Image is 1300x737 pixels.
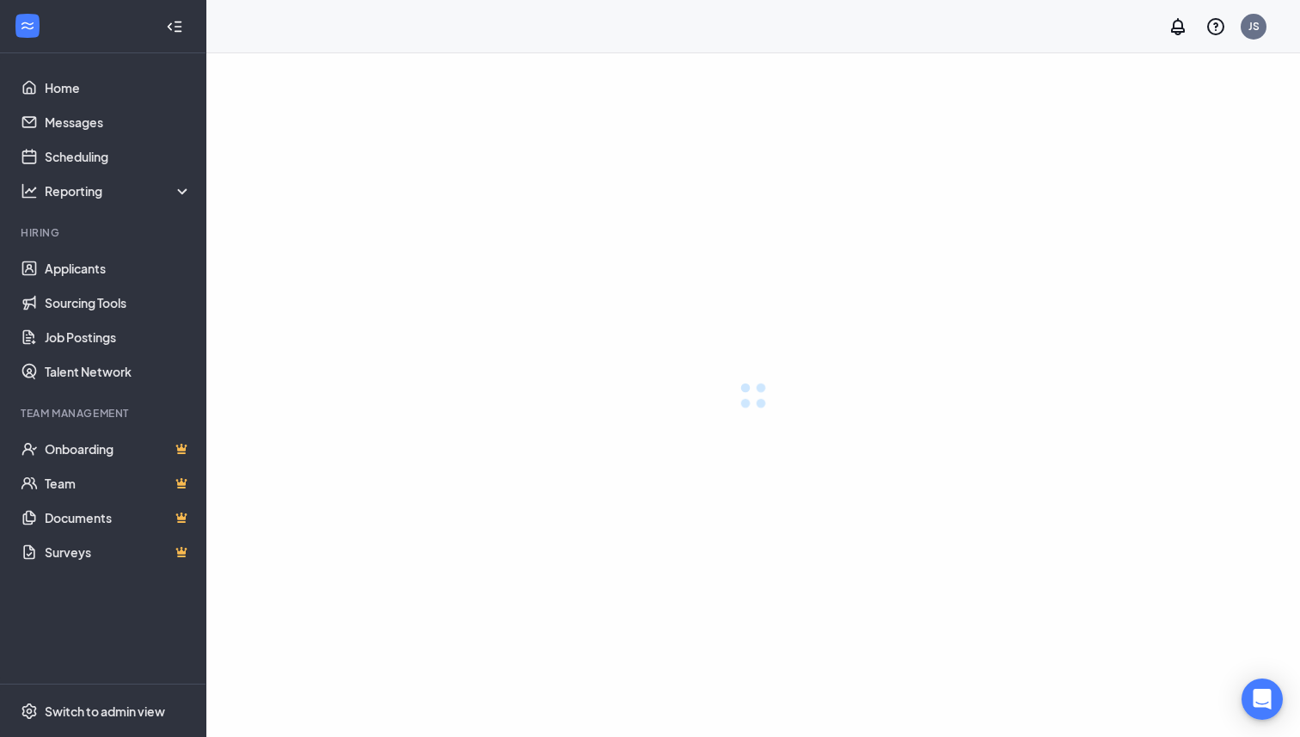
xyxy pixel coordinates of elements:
svg: WorkstreamLogo [19,17,36,34]
a: SurveysCrown [45,535,192,569]
svg: Settings [21,703,38,720]
div: Reporting [45,182,193,200]
a: Job Postings [45,320,192,354]
a: Home [45,71,192,105]
svg: Collapse [166,18,183,35]
a: Messages [45,105,192,139]
div: JS [1248,19,1260,34]
div: Open Intercom Messenger [1242,679,1283,720]
div: Team Management [21,406,188,421]
a: OnboardingCrown [45,432,192,466]
a: Scheduling [45,139,192,174]
svg: Notifications [1168,16,1188,37]
a: Sourcing Tools [45,286,192,320]
div: Hiring [21,225,188,240]
a: Applicants [45,251,192,286]
div: Switch to admin view [45,703,165,720]
a: Talent Network [45,354,192,389]
svg: QuestionInfo [1205,16,1226,37]
a: DocumentsCrown [45,501,192,535]
a: TeamCrown [45,466,192,501]
svg: Analysis [21,182,38,200]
